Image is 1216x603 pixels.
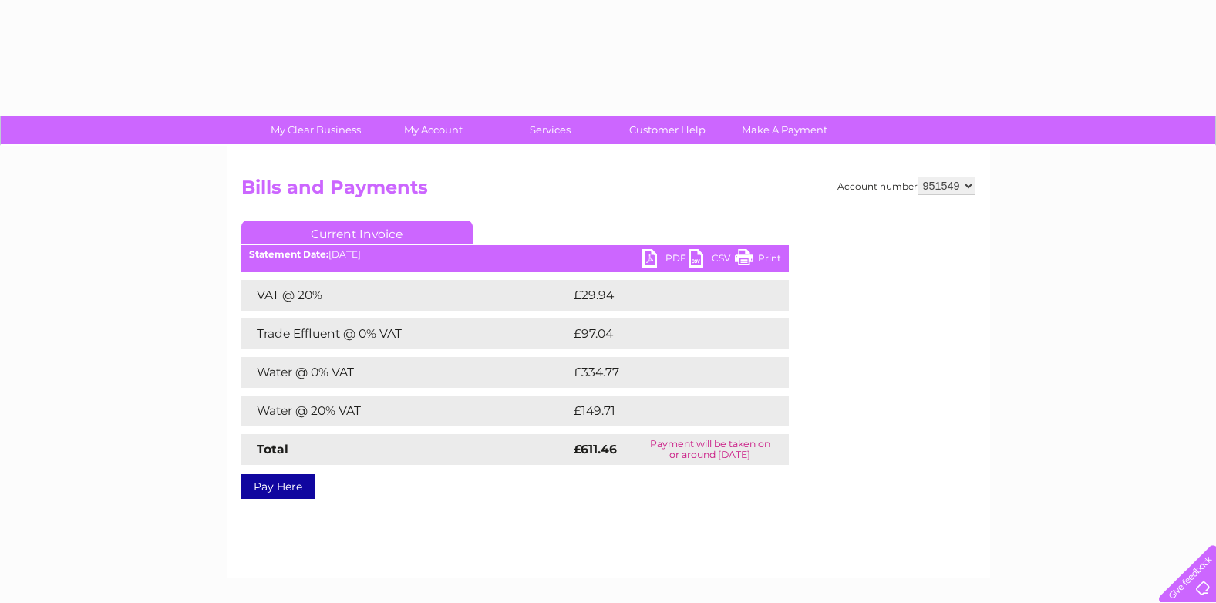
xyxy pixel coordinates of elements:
[570,318,758,349] td: £97.04
[487,116,614,144] a: Services
[241,474,315,499] a: Pay Here
[249,248,328,260] b: Statement Date:
[252,116,379,144] a: My Clear Business
[241,280,570,311] td: VAT @ 20%
[574,442,617,456] strong: £611.46
[689,249,735,271] a: CSV
[241,357,570,388] td: Water @ 0% VAT
[241,396,570,426] td: Water @ 20% VAT
[369,116,497,144] a: My Account
[241,318,570,349] td: Trade Effluent @ 0% VAT
[570,396,760,426] td: £149.71
[604,116,731,144] a: Customer Help
[241,221,473,244] a: Current Invoice
[837,177,975,195] div: Account number
[241,249,789,260] div: [DATE]
[721,116,848,144] a: Make A Payment
[257,442,288,456] strong: Total
[570,357,761,388] td: £334.77
[642,249,689,271] a: PDF
[570,280,759,311] td: £29.94
[735,249,781,271] a: Print
[632,434,788,465] td: Payment will be taken on or around [DATE]
[241,177,975,206] h2: Bills and Payments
